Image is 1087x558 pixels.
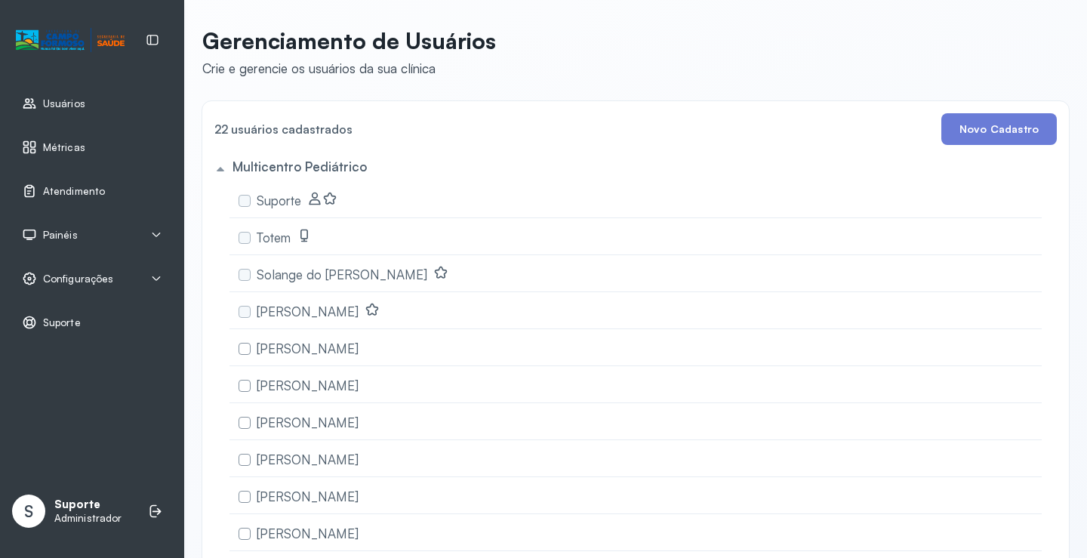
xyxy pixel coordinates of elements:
[22,183,162,199] a: Atendimento
[257,304,359,319] span: [PERSON_NAME]
[257,489,359,504] span: [PERSON_NAME]
[22,96,162,111] a: Usuários
[43,97,85,110] span: Usuários
[43,229,78,242] span: Painéis
[257,378,359,393] span: [PERSON_NAME]
[54,512,122,525] p: Administrador
[257,267,427,282] span: Solange do [PERSON_NAME]
[257,415,359,430] span: [PERSON_NAME]
[43,185,105,198] span: Atendimento
[257,526,359,541] span: [PERSON_NAME]
[43,141,85,154] span: Métricas
[202,60,496,76] div: Crie e gerencie os usuários da sua clínica
[22,140,162,155] a: Métricas
[257,452,359,467] span: [PERSON_NAME]
[257,230,291,245] span: Totem
[257,341,359,356] span: [PERSON_NAME]
[54,498,122,512] p: Suporte
[232,159,367,174] h5: Multicentro Pediátrico
[43,316,81,329] span: Suporte
[43,273,113,285] span: Configurações
[214,119,353,140] h4: 22 usuários cadastrados
[202,27,496,54] p: Gerenciamento de Usuários
[257,193,301,208] span: Suporte
[16,28,125,53] img: Logotipo do estabelecimento
[941,113,1057,145] button: Novo Cadastro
